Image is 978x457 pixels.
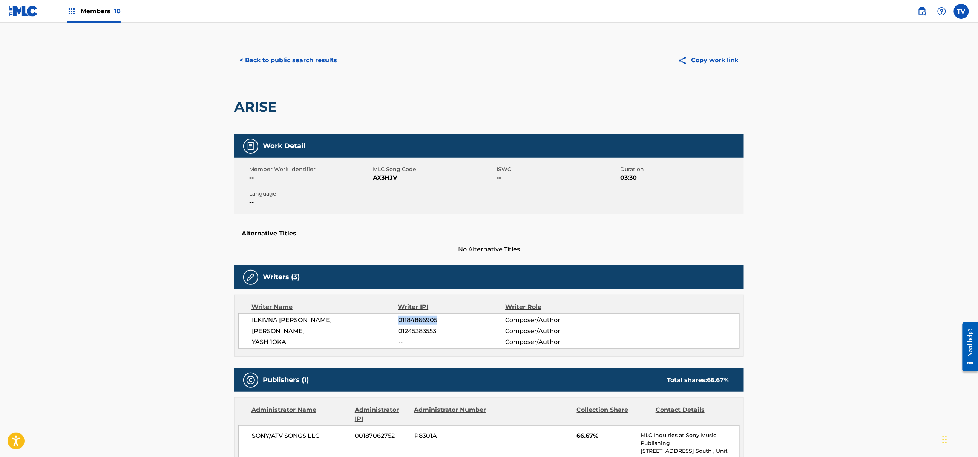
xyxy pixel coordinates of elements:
div: Chat-Widget [940,421,978,457]
div: Ziehen [943,428,947,451]
span: -- [249,173,371,182]
iframe: Resource Center [957,317,978,378]
span: -- [497,173,618,182]
div: Help [934,4,949,19]
div: Administrator Number [414,405,487,423]
img: Top Rightsholders [67,7,76,16]
div: Administrator IPI [355,405,408,423]
div: Writer Name [251,303,398,312]
h5: Publishers (1) [263,376,309,384]
a: Public Search [915,4,930,19]
span: 00187062752 [355,431,409,440]
div: Writer Role [505,303,603,312]
span: AX3HJV [373,173,495,182]
span: Member Work Identifier [249,165,371,173]
span: ILKIVNA [PERSON_NAME] [252,316,398,325]
img: MLC Logo [9,6,38,17]
span: YASH 1OKA [252,338,398,347]
span: P8301A [414,431,487,440]
button: < Back to public search results [234,51,342,70]
span: 10 [114,8,121,15]
img: Writers [246,273,255,282]
span: 66.67 % [707,376,729,384]
span: Composer/Author [505,316,603,325]
div: Collection Share [577,405,650,423]
span: MLC Song Code [373,165,495,173]
img: Copy work link [678,56,691,65]
span: Duration [620,165,742,173]
span: -- [249,198,371,207]
span: 01184866905 [398,316,505,325]
span: Members [81,7,121,15]
img: Publishers [246,376,255,385]
h5: Alternative Titles [242,230,736,237]
img: help [937,7,946,16]
div: Contact Details [656,405,729,423]
p: MLC Inquiries at Sony Music Publishing [641,431,739,447]
span: -- [398,338,505,347]
span: No Alternative Titles [234,245,744,254]
img: search [918,7,927,16]
span: SONY/ATV SONGS LLC [252,431,350,440]
div: Administrator Name [251,405,349,423]
h2: ARISE [234,98,281,115]
h5: Writers (3) [263,273,300,281]
span: Composer/Author [505,338,603,347]
iframe: Chat Widget [940,421,978,457]
span: 01245383553 [398,327,505,336]
span: [PERSON_NAME] [252,327,398,336]
span: Language [249,190,371,198]
span: ISWC [497,165,618,173]
div: User Menu [954,4,969,19]
button: Copy work link [673,51,744,70]
h5: Work Detail [263,142,305,150]
span: Composer/Author [505,327,603,336]
div: Writer IPI [398,303,506,312]
div: Total shares: [667,376,729,385]
img: Work Detail [246,142,255,151]
span: 03:30 [620,173,742,182]
span: 66.67% [577,431,635,440]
